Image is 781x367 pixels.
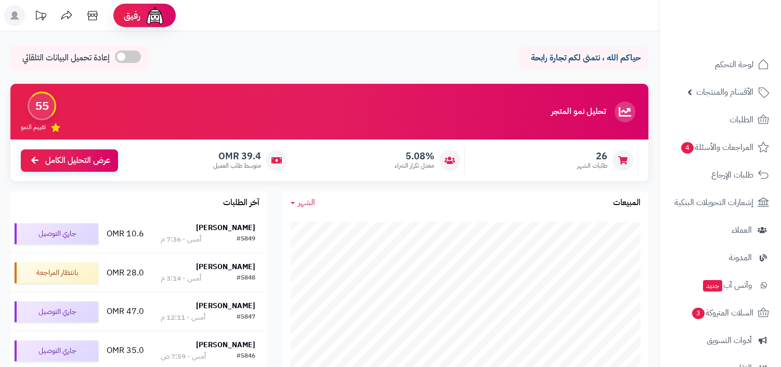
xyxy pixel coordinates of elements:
[696,85,753,99] span: الأقسام والمنتجات
[666,135,775,160] a: المراجعات والأسئلة4
[715,57,753,72] span: لوحة التحكم
[729,250,752,265] span: المدونة
[666,107,775,132] a: الطلبات
[732,223,752,237] span: العملاء
[237,234,255,245] div: #5849
[22,52,110,64] span: إعادة تحميل البيانات التلقائي
[213,150,261,162] span: 39.4 OMR
[21,123,46,132] span: تقييم النمو
[161,273,201,284] div: أمس - 3:14 م
[21,149,118,172] a: عرض التحليل الكامل
[577,161,607,170] span: طلبات الشهر
[702,278,752,293] span: وآتس آب
[730,112,753,127] span: الطلبات
[666,162,775,187] a: طلبات الإرجاع
[674,195,753,210] span: إشعارات التحويلات البنكية
[298,196,315,209] span: الشهر
[102,214,148,253] td: 10.6 OMR
[666,190,775,215] a: إشعارات التحويلات البنكية
[102,254,148,292] td: 28.0 OMR
[161,312,205,323] div: أمس - 12:11 م
[196,339,255,350] strong: [PERSON_NAME]
[526,52,641,64] p: حياكم الله ، نتمنى لكم تجارة رابحة
[124,9,140,22] span: رفيق
[710,27,771,48] img: logo-2.png
[681,142,694,154] span: 4
[395,161,434,170] span: معدل تكرار الشراء
[161,234,201,245] div: أمس - 7:36 م
[613,198,641,208] h3: المبيعات
[223,198,259,208] h3: آخر الطلبات
[15,223,98,244] div: جاري التوصيل
[15,340,98,361] div: جاري التوصيل
[28,5,54,29] a: تحديثات المنصة
[666,218,775,243] a: العملاء
[707,333,752,348] span: أدوات التسويق
[237,312,255,323] div: #5847
[666,300,775,325] a: السلات المتروكة3
[291,197,315,209] a: الشهر
[196,300,255,311] strong: [PERSON_NAME]
[15,301,98,322] div: جاري التوصيل
[145,5,165,26] img: ai-face.png
[237,273,255,284] div: #5848
[577,150,607,162] span: 26
[692,308,705,319] span: 3
[680,140,753,155] span: المراجعات والأسئلة
[213,161,261,170] span: متوسط طلب العميل
[551,107,606,117] h3: تحليل نمو المتجر
[691,306,753,320] span: السلات المتروكة
[666,245,775,270] a: المدونة
[711,168,753,182] span: طلبات الإرجاع
[666,328,775,353] a: أدوات التسويق
[102,293,148,331] td: 47.0 OMR
[45,155,110,167] span: عرض التحليل الكامل
[666,52,775,77] a: لوحة التحكم
[666,273,775,298] a: وآتس آبجديد
[237,351,255,362] div: #5846
[196,222,255,233] strong: [PERSON_NAME]
[196,261,255,272] strong: [PERSON_NAME]
[161,351,206,362] div: أمس - 7:59 ص
[15,262,98,283] div: بانتظار المراجعة
[703,280,722,292] span: جديد
[395,150,434,162] span: 5.08%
